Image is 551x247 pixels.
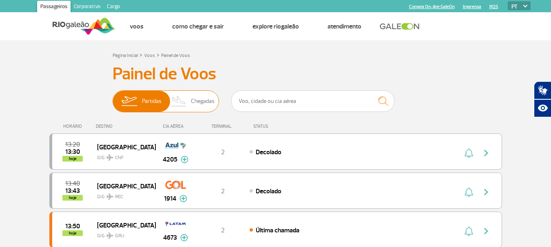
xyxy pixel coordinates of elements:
[116,91,142,112] img: slider-embarque
[97,142,149,152] span: [GEOGRAPHIC_DATA]
[179,195,187,202] img: mais-info-painel-voo.svg
[163,233,177,243] span: 4673
[106,154,113,161] img: destiny_airplane.svg
[104,1,123,14] a: Cargo
[481,187,491,197] img: seta-direita-painel-voo.svg
[130,22,144,31] a: Voos
[65,142,80,147] span: 2025-09-30 13:20:00
[65,188,80,194] span: 2025-09-30 13:43:30
[65,181,80,186] span: 2025-09-30 13:40:00
[115,193,123,201] span: REC
[481,148,491,158] img: seta-direita-painel-voo.svg
[161,52,190,59] a: Painel de Voos
[328,22,361,31] a: Atendimento
[221,226,225,234] span: 2
[481,226,491,236] img: seta-direita-painel-voo.svg
[180,234,188,241] img: mais-info-painel-voo.svg
[164,194,176,203] span: 1914
[97,228,149,240] span: GIG
[65,223,80,229] span: 2025-09-30 13:50:00
[249,124,316,129] div: STATUS
[115,232,124,240] span: GRU
[97,220,149,230] span: [GEOGRAPHIC_DATA]
[231,90,394,112] input: Voo, cidade ou cia aérea
[106,193,113,200] img: destiny_airplane.svg
[144,52,155,59] a: Voos
[167,91,191,112] img: slider-desembarque
[172,22,224,31] a: Como chegar e sair
[62,195,83,201] span: hoje
[155,124,196,129] div: CIA AÉREA
[256,187,281,195] span: Decolado
[252,22,299,31] a: Explore RIOgaleão
[37,1,71,14] a: Passageiros
[163,155,177,164] span: 4205
[221,187,225,195] span: 2
[157,50,159,59] a: >
[97,189,149,201] span: GIG
[465,226,473,236] img: sino-painel-voo.svg
[65,149,80,155] span: 2025-09-30 13:30:00
[52,124,96,129] div: HORÁRIO
[97,150,149,162] span: GIG
[465,187,473,197] img: sino-painel-voo.svg
[489,4,498,9] a: RQS
[113,64,439,84] h3: Painel de Voos
[106,232,113,239] img: destiny_airplane.svg
[465,148,473,158] img: sino-painel-voo.svg
[62,156,83,162] span: hoje
[463,4,481,9] a: Imprensa
[97,181,149,191] span: [GEOGRAPHIC_DATA]
[115,154,124,162] span: CNF
[196,124,249,129] div: TERMINAL
[534,81,551,117] div: Plugin de acessibilidade da Hand Talk.
[181,156,188,163] img: mais-info-painel-voo.svg
[191,91,215,112] span: Chegadas
[139,50,142,59] a: >
[96,124,155,129] div: DESTINO
[113,52,138,59] a: Página Inicial
[256,148,281,156] span: Decolado
[256,226,299,234] span: Última chamada
[71,1,104,14] a: Corporativo
[142,91,162,112] span: Partidas
[534,81,551,99] button: Abrir tradutor de língua de sinais.
[221,148,225,156] span: 2
[534,99,551,117] button: Abrir recursos assistivos.
[62,230,83,236] span: hoje
[409,4,455,9] a: Compra On-line GaleOn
